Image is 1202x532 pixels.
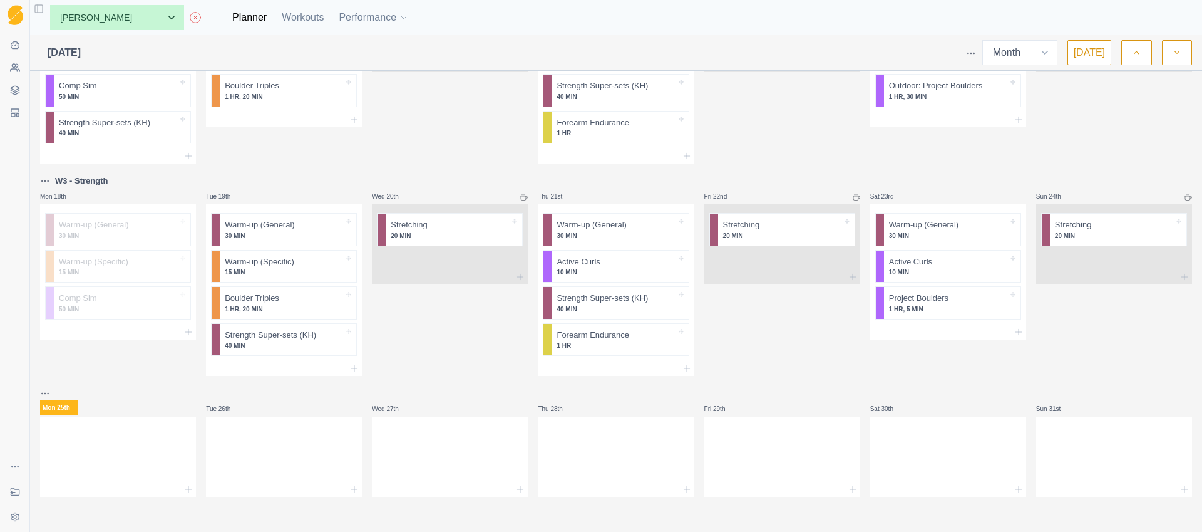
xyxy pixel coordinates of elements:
[59,268,178,277] p: 15 MIN
[206,192,244,201] p: Tue 19th
[391,219,428,231] p: Stretching
[557,305,675,314] p: 40 MIN
[59,231,178,241] p: 30 MIN
[1055,219,1092,231] p: Stretching
[1041,213,1187,246] div: Stretching20 MIN
[372,404,409,414] p: Wed 27th
[225,256,294,268] p: Warm-up (Specific)
[339,5,409,30] button: Performance
[59,292,97,305] p: Comp Sim
[225,292,279,305] p: Boulder Triples
[5,5,25,25] a: Logo
[5,507,25,527] button: Settings
[875,286,1021,320] div: Project Boulders1 HR, 5 MIN
[45,286,191,320] div: Comp Sim50 MIN
[723,231,842,241] p: 20 MIN
[59,117,150,129] p: Strength Super-sets (KH)
[557,117,629,129] p: Forearm Endurance
[543,286,689,320] div: Strength Super-sets (KH)40 MIN
[232,10,267,25] a: Planner
[211,250,357,283] div: Warm-up (Specific)15 MIN
[225,92,344,102] p: 1 HR, 20 MIN
[45,111,191,144] div: Strength Super-sets (KH)40 MIN
[55,175,108,187] p: W3 - Strength
[377,213,523,246] div: Stretching20 MIN
[1036,404,1074,414] p: Sun 31st
[1036,192,1074,201] p: Sun 24th
[543,213,689,246] div: Warm-up (General)30 MIN
[557,292,648,305] p: Strength Super-sets (KH)
[557,256,600,268] p: Active Curls
[557,92,675,102] p: 40 MIN
[870,404,908,414] p: Sat 30th
[59,219,128,231] p: Warm-up (General)
[889,231,1008,241] p: 30 MIN
[45,74,191,107] div: Comp Sim50 MIN
[211,323,357,357] div: Strength Super-sets (KH)40 MIN
[225,305,344,314] p: 1 HR, 20 MIN
[889,80,983,92] p: Outdoor: Project Boulders
[1055,231,1174,241] p: 20 MIN
[40,400,78,415] p: Mon 25th
[59,92,178,102] p: 50 MIN
[889,256,932,268] p: Active Curls
[557,219,626,231] p: Warm-up (General)
[59,80,97,92] p: Comp Sim
[557,128,675,138] p: 1 HR
[372,192,409,201] p: Wed 20th
[211,286,357,320] div: Boulder Triples1 HR, 20 MIN
[211,74,357,107] div: Boulder Triples1 HR, 20 MIN
[557,231,675,241] p: 30 MIN
[889,305,1008,314] p: 1 HR, 5 MIN
[543,74,689,107] div: Strength Super-sets (KH)40 MIN
[391,231,510,241] p: 20 MIN
[723,219,760,231] p: Stretching
[1067,40,1111,65] button: [DATE]
[45,250,191,283] div: Warm-up (Specific)15 MIN
[557,268,675,277] p: 10 MIN
[557,341,675,350] p: 1 HR
[704,192,742,201] p: Fri 22nd
[889,292,948,305] p: Project Boulders
[225,80,279,92] p: Boulder Triples
[875,250,1021,283] div: Active Curls10 MIN
[225,268,344,277] p: 15 MIN
[543,250,689,283] div: Active Curls10 MIN
[225,329,316,342] p: Strength Super-sets (KH)
[59,256,128,268] p: Warm-up (Specific)
[8,5,23,26] img: Logo
[889,219,958,231] p: Warm-up (General)
[45,213,191,246] div: Warm-up (General)30 MIN
[889,268,1008,277] p: 10 MIN
[875,213,1021,246] div: Warm-up (General)30 MIN
[538,192,575,201] p: Thu 21st
[211,213,357,246] div: Warm-up (General)30 MIN
[206,404,244,414] p: Tue 26th
[282,10,324,25] a: Workouts
[543,323,689,357] div: Forearm Endurance1 HR
[875,74,1021,107] div: Outdoor: Project Boulders1 HR, 30 MIN
[704,404,742,414] p: Fri 29th
[543,111,689,144] div: Forearm Endurance1 HR
[538,404,575,414] p: Thu 28th
[59,128,178,138] p: 40 MIN
[225,341,344,350] p: 40 MIN
[557,329,629,342] p: Forearm Endurance
[870,192,908,201] p: Sat 23rd
[59,305,178,314] p: 50 MIN
[709,213,855,246] div: Stretching20 MIN
[557,80,648,92] p: Strength Super-sets (KH)
[225,219,294,231] p: Warm-up (General)
[889,92,1008,102] p: 1 HR, 30 MIN
[225,231,344,241] p: 30 MIN
[48,45,81,60] span: [DATE]
[40,192,78,201] p: Mon 18th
